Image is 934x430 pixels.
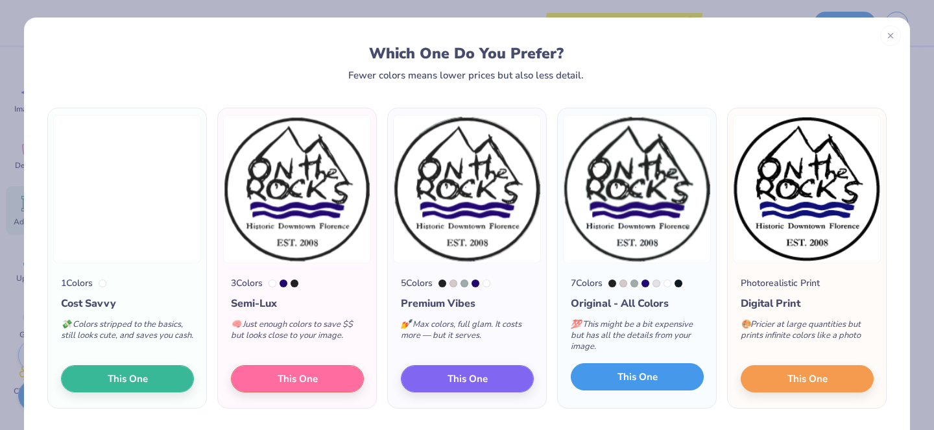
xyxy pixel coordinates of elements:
[571,296,704,311] div: Original - All Colors
[61,318,71,330] span: 💸
[231,296,364,311] div: Semi-Lux
[653,280,660,287] div: 663 C
[449,280,457,287] div: 7632 C
[231,276,263,290] div: 3 Colors
[741,365,874,392] button: This One
[61,276,93,290] div: 1 Colors
[60,45,874,62] div: Which One Do You Prefer?
[571,311,704,365] div: This might be a bit expensive but has all the details from your image.
[53,115,201,263] img: 1 color option
[108,372,148,387] span: This One
[61,365,194,392] button: This One
[438,280,446,287] div: Neutral Black C
[741,296,874,311] div: Digital Print
[401,311,534,354] div: Max colors, full glam. It costs more — but it serves.
[675,280,682,287] div: Black 6 C
[741,311,874,354] div: Pricier at large quantities but prints infinite colors like a photo
[231,365,364,392] button: This One
[401,276,433,290] div: 5 Colors
[608,280,616,287] div: Neutral Black C
[571,363,704,390] button: This One
[99,280,106,287] div: White
[787,372,828,387] span: This One
[617,370,658,385] span: This One
[401,365,534,392] button: This One
[393,115,541,263] img: 5 color option
[401,318,411,330] span: 💅
[231,318,241,330] span: 🧠
[619,280,627,287] div: 7632 C
[269,280,276,287] div: White
[664,280,671,287] div: White
[733,115,881,263] img: Photorealistic preview
[231,311,364,354] div: Just enough colors to save $$ but looks close to your image.
[741,276,820,290] div: Photorealistic Print
[571,318,581,330] span: 💯
[630,280,638,287] div: 442 C
[483,280,490,287] div: White
[741,318,751,330] span: 🎨
[401,296,534,311] div: Premium Vibes
[448,372,488,387] span: This One
[61,296,194,311] div: Cost Savvy
[461,280,468,287] div: 442 C
[223,115,371,263] img: 3 color option
[563,115,711,263] img: 7 color option
[348,70,584,80] div: Fewer colors means lower prices but also less detail.
[571,276,603,290] div: 7 Colors
[291,280,298,287] div: Neutral Black C
[278,372,318,387] span: This One
[61,311,194,354] div: Colors stripped to the basics, still looks cute, and saves you cash.
[280,280,287,287] div: 2745 C
[641,280,649,287] div: 2745 C
[472,280,479,287] div: 2745 C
